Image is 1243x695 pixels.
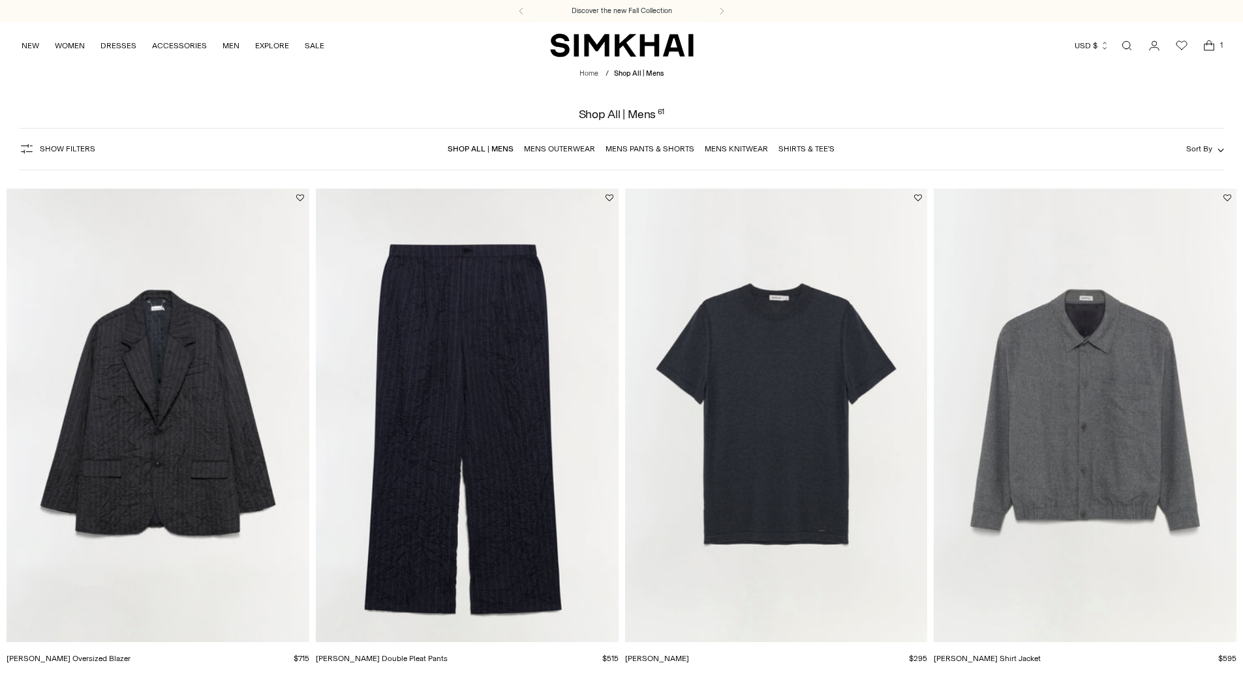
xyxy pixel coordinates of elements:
span: Show Filters [40,144,95,153]
a: WOMEN [55,31,85,60]
a: ACCESSORIES [152,31,207,60]
a: Peter Oversized Blazer [7,189,309,643]
a: Mens Knitwear [705,144,768,153]
a: Hank Double Pleat Pants [316,189,619,643]
span: $295 [909,654,927,663]
a: NEW [22,31,39,60]
a: Home [579,69,598,78]
span: $515 [602,654,619,663]
a: Mens Pants & Shorts [606,144,694,153]
a: MEN [223,31,239,60]
a: EXPLORE [255,31,289,60]
button: Show Filters [19,138,95,159]
a: DRESSES [100,31,136,60]
nav: Linked collections [448,135,835,162]
button: Add to Wishlist [1223,194,1231,202]
span: Shop All | Mens [614,69,664,78]
a: SALE [305,31,324,60]
h1: Shop All | Mens [579,108,665,120]
button: Add to Wishlist [296,194,304,202]
a: [PERSON_NAME] [625,654,689,663]
button: Add to Wishlist [914,194,922,202]
span: 1 [1216,39,1227,51]
button: Sort By [1186,142,1224,156]
a: Mens Outerwear [524,144,595,153]
div: 61 [658,108,665,120]
a: Shirts & Tee's [778,144,835,153]
span: $595 [1218,654,1236,663]
button: Add to Wishlist [606,194,613,202]
a: Go to the account page [1141,33,1167,59]
a: SIMKHAI [550,33,694,58]
a: [PERSON_NAME] Oversized Blazer [7,654,130,663]
a: [PERSON_NAME] Double Pleat Pants [316,654,448,663]
a: Ernie Blouson Shirt Jacket [934,189,1236,643]
a: Open cart modal [1196,33,1222,59]
a: Discover the new Fall Collection [572,6,672,16]
button: USD $ [1075,31,1109,60]
a: Open search modal [1114,33,1140,59]
span: Sort By [1186,144,1212,153]
a: Nathan Tee [625,189,928,643]
nav: breadcrumbs [579,69,664,80]
a: [PERSON_NAME] Shirt Jacket [934,654,1041,663]
a: Shop All | Mens [448,144,514,153]
span: $715 [294,654,309,663]
a: Wishlist [1169,33,1195,59]
div: / [606,69,609,80]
